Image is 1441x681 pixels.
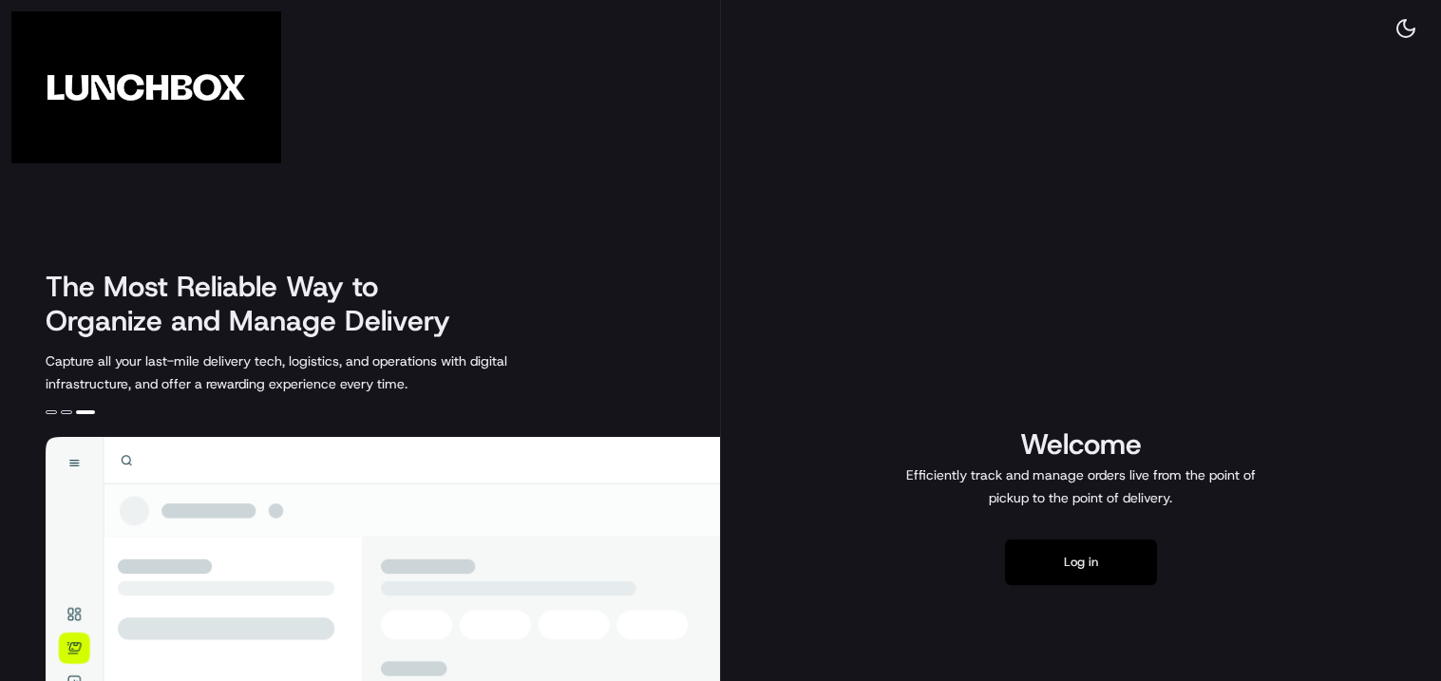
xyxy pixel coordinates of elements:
[899,463,1263,509] p: Efficiently track and manage orders live from the point of pickup to the point of delivery.
[1005,539,1157,585] button: Log in
[46,270,471,338] h2: The Most Reliable Way to Organize and Manage Delivery
[46,350,593,395] p: Capture all your last-mile delivery tech, logistics, and operations with digital infrastructure, ...
[11,11,281,163] img: Company Logo
[899,426,1263,463] h1: Welcome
